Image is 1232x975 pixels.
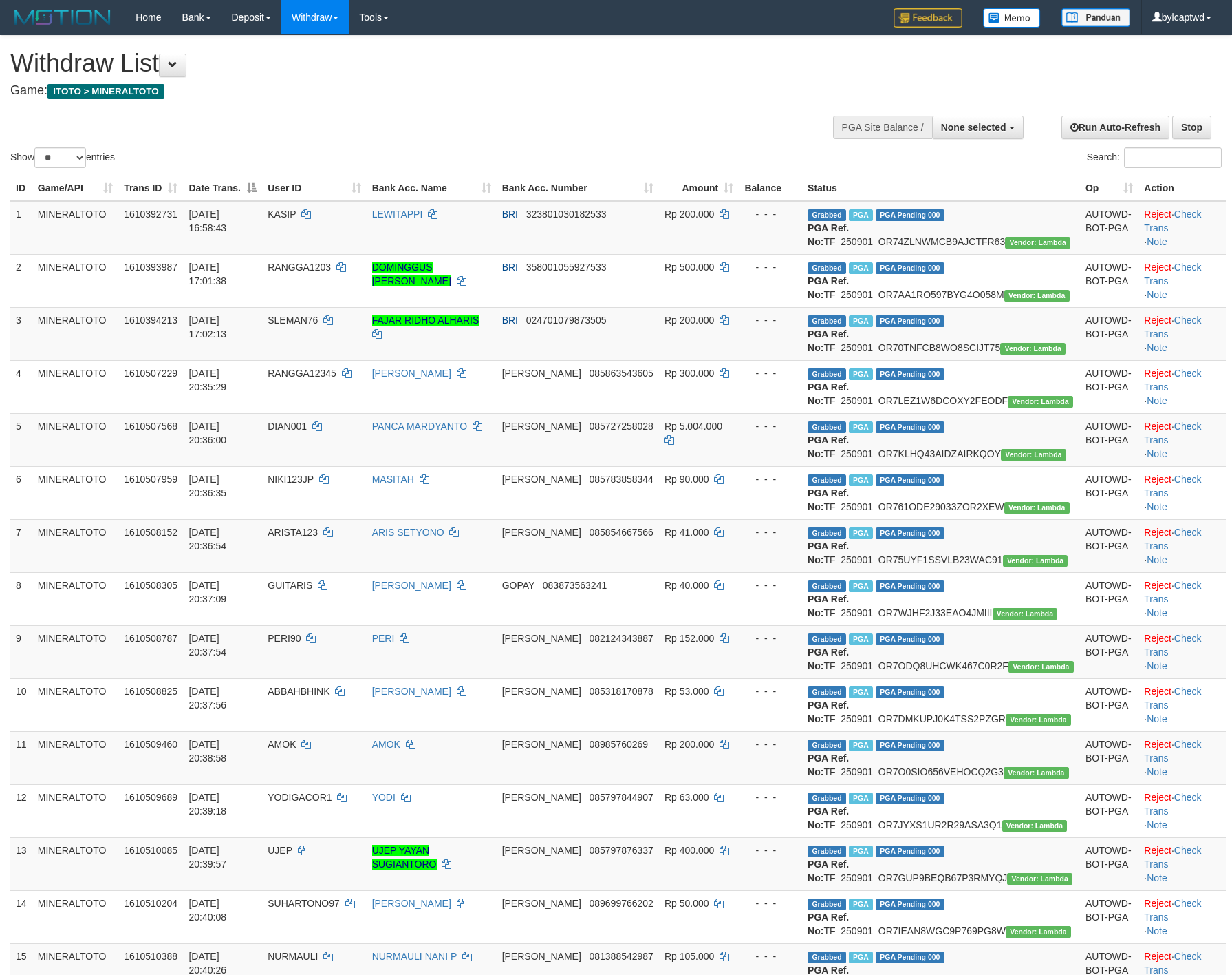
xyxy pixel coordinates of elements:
span: Vendor URL: https://order7.1velocity.biz [993,608,1058,620]
a: Reject [1144,633,1171,644]
th: Balance [739,176,802,201]
span: ITOTO > MINERALTOTO [47,84,164,99]
td: · · [1138,413,1226,466]
span: Grabbed [808,421,846,433]
a: Note [1147,395,1167,406]
td: MINERALTOTO [32,678,118,731]
td: · · [1138,201,1226,255]
span: SLEMAN76 [268,315,318,326]
b: PGA Ref. No: [808,700,849,724]
td: · · [1138,360,1226,413]
span: Marked by bylanggota2 [849,368,873,380]
span: Copy 323801030182533 to clipboard [526,209,607,220]
td: AUTOWD-BOT-PGA [1080,784,1138,837]
td: AUTOWD-BOT-PGA [1080,572,1138,625]
span: [PERSON_NAME] [502,633,581,644]
span: Vendor URL: https://order7.1velocity.biz [1008,396,1073,408]
a: Note [1147,607,1167,618]
span: PGA Pending [876,580,944,592]
td: 6 [10,466,32,519]
span: PGA Pending [876,793,944,804]
a: PANCA MARDYANTO [372,421,467,432]
td: MINERALTOTO [32,519,118,572]
div: - - - [744,631,797,645]
td: TF_250901_OR7GUP9BEQB67P3RMYQJ [802,837,1080,890]
span: Vendor URL: https://order7.1velocity.biz [1008,661,1074,673]
a: Reject [1144,315,1171,326]
a: Note [1147,819,1167,830]
td: AUTOWD-BOT-PGA [1080,254,1138,307]
td: 10 [10,678,32,731]
a: Check Trans [1144,209,1201,233]
span: [DATE] 20:37:09 [188,580,226,605]
span: RANGGA12345 [268,368,336,379]
span: PGA Pending [876,633,944,645]
span: [DATE] 20:37:54 [188,633,226,658]
td: · · [1138,678,1226,731]
a: LEWITAPPI [372,209,423,220]
td: TF_250901_OR70TNFCB8WO8SCIJT75 [802,307,1080,360]
span: [PERSON_NAME] [502,686,581,697]
th: Game/API: activate to sort column ascending [32,176,118,201]
h1: Withdraw List [10,50,808,77]
a: Reject [1144,686,1171,697]
span: Rp 41.000 [664,527,709,538]
td: AUTOWD-BOT-PGA [1080,519,1138,572]
b: PGA Ref. No: [808,328,849,353]
a: Check Trans [1144,580,1201,605]
b: PGA Ref. No: [808,806,849,830]
th: Action [1138,176,1226,201]
span: DIAN001 [268,421,307,432]
td: TF_250901_OR75UYF1SSVLB23WAC91 [802,519,1080,572]
td: 7 [10,519,32,572]
span: ARISTA123 [268,527,318,538]
span: [DATE] 20:36:00 [188,421,226,445]
span: RANGGA1203 [268,262,331,273]
a: FAJAR RIDHO ALHARIS [372,315,479,326]
span: Grabbed [808,262,846,274]
b: PGA Ref. No: [808,647,849,671]
span: [PERSON_NAME] [502,739,581,750]
span: [DATE] 20:39:18 [188,792,226,817]
a: Reject [1144,951,1171,962]
span: Rp 200.000 [664,315,714,326]
td: 3 [10,307,32,360]
span: Rp 500.000 [664,262,714,273]
span: Grabbed [808,633,846,645]
td: MINERALTOTO [32,413,118,466]
div: PGA Site Balance / [833,116,932,139]
a: Reject [1144,368,1171,379]
span: 1610510085 [124,845,177,856]
td: AUTOWD-BOT-PGA [1080,625,1138,678]
span: [DATE] 16:58:43 [188,209,226,233]
span: 1610394213 [124,315,177,326]
b: PGA Ref. No: [808,488,849,512]
span: None selected [941,122,1006,133]
td: 4 [10,360,32,413]
span: Marked by bylanggota2 [849,262,873,274]
span: 1610392731 [124,209,177,220]
span: Rp 63.000 [664,792,709,803]
td: 12 [10,784,32,837]
a: Note [1147,236,1167,247]
th: Bank Acc. Name: activate to sort column ascending [367,176,497,201]
a: Check Trans [1144,474,1201,499]
td: AUTOWD-BOT-PGA [1080,307,1138,360]
a: Reject [1144,421,1171,432]
div: - - - [744,684,797,698]
a: [PERSON_NAME] [372,686,451,697]
span: Copy 024701079873505 to clipboard [526,315,607,326]
span: Grabbed [808,740,846,751]
img: Feedback.jpg [894,8,962,28]
span: Marked by bylanggota2 [849,527,873,539]
a: Note [1147,766,1167,777]
th: ID [10,176,32,201]
span: Copy 085783858344 to clipboard [589,474,653,485]
td: · · [1138,519,1226,572]
td: MINERALTOTO [32,625,118,678]
span: Grabbed [808,315,846,327]
td: · · [1138,254,1226,307]
a: YODI [372,792,396,803]
td: · · [1138,466,1226,519]
a: Note [1147,448,1167,459]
